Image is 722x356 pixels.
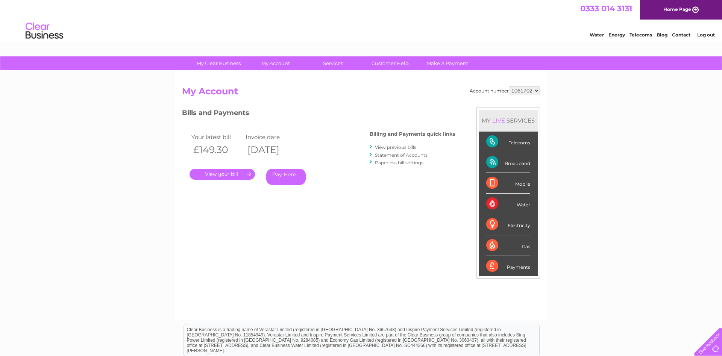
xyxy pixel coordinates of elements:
[375,152,428,158] a: Statement of Accounts
[486,235,530,256] div: Gas
[590,32,604,38] a: Water
[190,142,244,158] th: £149.30
[182,108,455,121] h3: Bills and Payments
[486,173,530,194] div: Mobile
[479,110,538,131] div: MY SERVICES
[375,160,423,165] a: Paperless bill settings
[182,86,540,100] h2: My Account
[491,117,507,124] div: LIVE
[486,132,530,152] div: Telecoms
[375,144,416,150] a: View previous bills
[370,131,455,137] h4: Billing and Payments quick links
[580,4,632,13] a: 0333 014 3131
[184,4,539,36] div: Clear Business is a trading name of Verastar Limited (registered in [GEOGRAPHIC_DATA] No. 3667643...
[608,32,625,38] a: Energy
[359,56,421,70] a: Customer Help
[672,32,690,38] a: Contact
[190,169,255,180] a: .
[486,256,530,276] div: Payments
[657,32,667,38] a: Blog
[25,20,64,42] img: logo.png
[244,132,298,142] td: Invoice date
[245,56,307,70] a: My Account
[190,132,244,142] td: Your latest bill
[244,142,298,158] th: [DATE]
[486,152,530,173] div: Broadband
[416,56,478,70] a: Make A Payment
[697,32,715,38] a: Log out
[629,32,652,38] a: Telecoms
[486,214,530,235] div: Electricity
[188,56,250,70] a: My Clear Business
[302,56,364,70] a: Services
[266,169,306,185] a: Pay Here
[470,86,540,95] div: Account number
[486,194,530,214] div: Water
